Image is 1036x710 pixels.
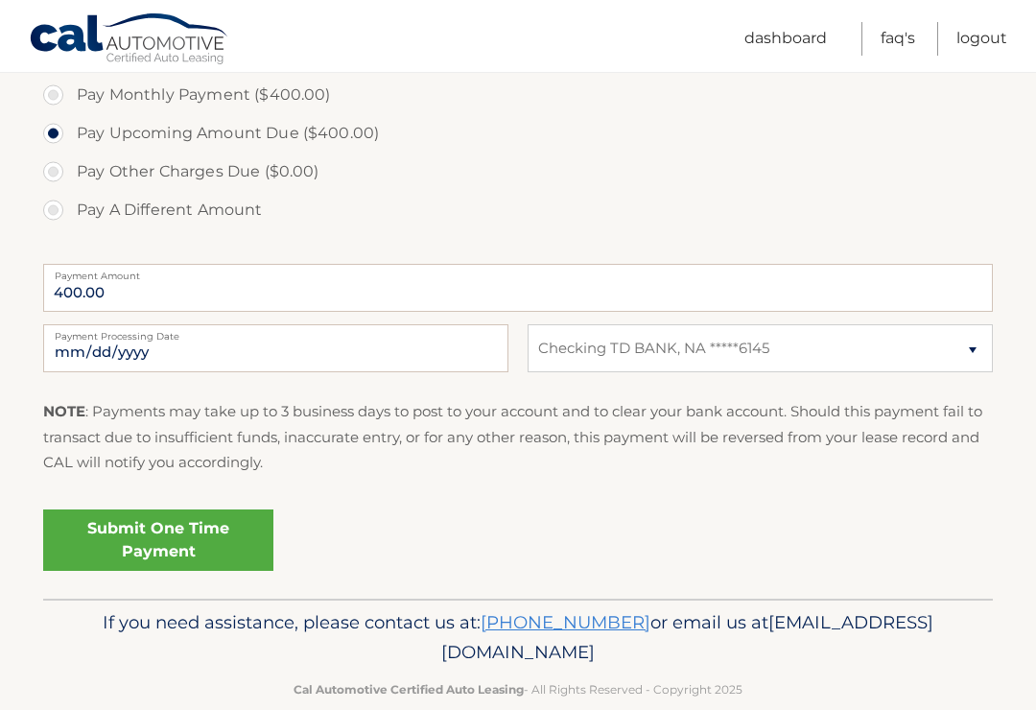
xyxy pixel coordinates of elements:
[43,324,508,372] input: Payment Date
[43,264,993,312] input: Payment Amount
[43,324,508,340] label: Payment Processing Date
[881,22,915,56] a: FAQ's
[43,509,273,571] a: Submit One Time Payment
[43,399,993,475] p: : Payments may take up to 3 business days to post to your account and to clear your bank account....
[43,76,993,114] label: Pay Monthly Payment ($400.00)
[956,22,1007,56] a: Logout
[43,191,993,229] label: Pay A Different Amount
[43,402,85,420] strong: NOTE
[43,264,993,279] label: Payment Amount
[294,682,524,697] strong: Cal Automotive Certified Auto Leasing
[72,607,964,669] p: If you need assistance, please contact us at: or email us at
[43,153,993,191] label: Pay Other Charges Due ($0.00)
[744,22,827,56] a: Dashboard
[481,611,650,633] a: [PHONE_NUMBER]
[29,12,230,68] a: Cal Automotive
[43,114,993,153] label: Pay Upcoming Amount Due ($400.00)
[72,679,964,699] p: - All Rights Reserved - Copyright 2025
